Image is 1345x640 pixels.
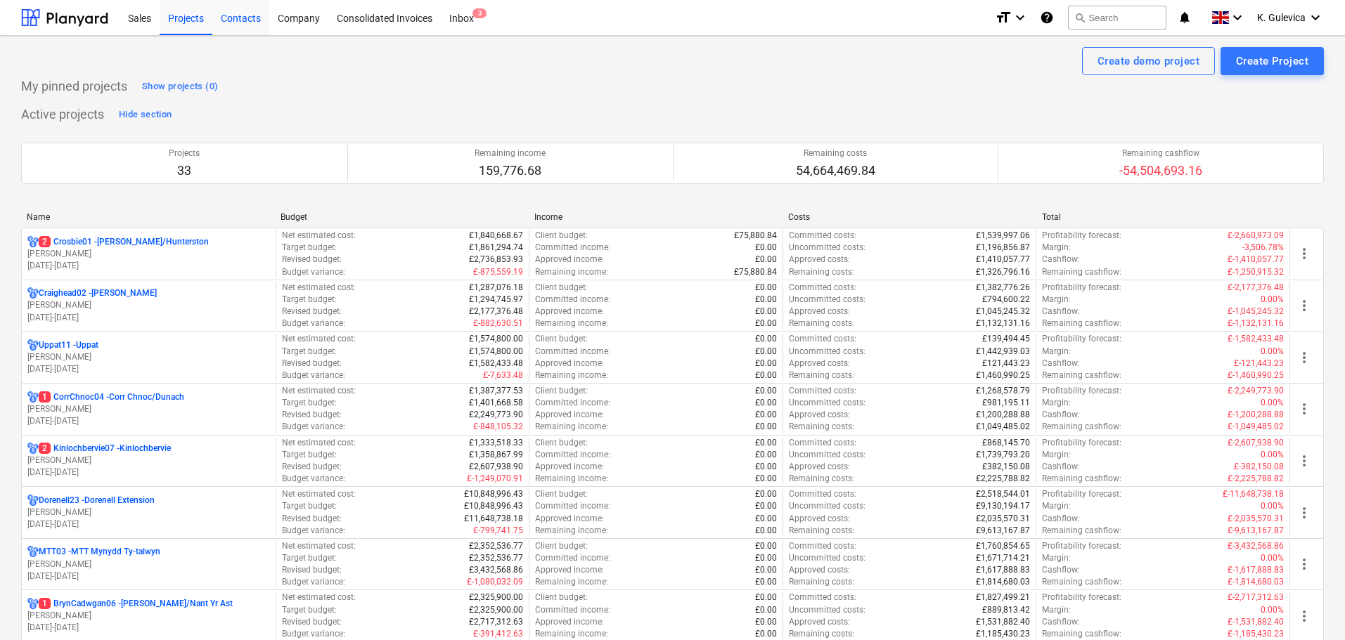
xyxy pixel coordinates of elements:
[976,306,1030,318] p: £1,045,245.32
[789,500,865,512] p: Uncommitted costs :
[535,409,604,421] p: Approved income :
[1042,540,1121,552] p: Profitability forecast :
[535,488,588,500] p: Client budget :
[1042,318,1121,329] p: Remaining cashflow :
[1296,245,1313,262] span: more_vert
[469,306,523,318] p: £2,177,376.48
[535,318,608,329] p: Remaining income :
[982,397,1030,409] p: £981,195.11
[169,162,200,179] p: 33
[1234,461,1284,473] p: £-382,150.08
[535,306,604,318] p: Approved income :
[755,294,777,306] p: £0.00
[1242,242,1284,254] p: -3,506.78%
[282,370,345,381] p: Budget variance :
[1261,552,1284,564] p: 0.00%
[39,495,155,507] p: Dorenell23 - Dorenell Extension
[1261,449,1284,461] p: 0.00%
[1042,449,1071,461] p: Margin :
[535,437,588,449] p: Client budget :
[39,287,157,299] p: Craighead02 - [PERSON_NAME]
[282,254,342,266] p: Revised budget :
[1229,9,1246,26] i: keyboard_arrow_down
[976,513,1030,525] p: £2,035,570.31
[755,552,777,564] p: £0.00
[1042,421,1121,433] p: Remaining cashflow :
[535,333,588,345] p: Client budget :
[1228,254,1284,266] p: £-1,410,057.77
[789,488,856,500] p: Committed costs :
[1082,47,1215,75] button: Create demo project
[734,266,777,278] p: £75,880.84
[475,162,546,179] p: 159,776.68
[535,500,610,512] p: Committed income :
[282,318,345,329] p: Budget variance :
[282,461,342,473] p: Revised budget :
[469,397,523,409] p: £1,401,668.58
[535,540,588,552] p: Client budget :
[1261,500,1284,512] p: 0.00%
[1042,385,1121,397] p: Profitability forecast :
[976,540,1030,552] p: £1,760,854.65
[1042,254,1080,266] p: Cashflow :
[469,385,523,397] p: £1,387,377.53
[27,299,270,311] p: [PERSON_NAME]
[755,437,777,449] p: £0.00
[976,254,1030,266] p: £1,410,057.77
[27,455,270,466] p: [PERSON_NAME]
[282,552,337,564] p: Target budget :
[282,385,356,397] p: Net estimated cost :
[1296,400,1313,417] span: more_vert
[734,230,777,242] p: £75,880.84
[282,358,342,370] p: Revised budget :
[464,500,523,512] p: £10,848,996.43
[1307,9,1324,26] i: keyboard_arrow_down
[535,266,608,278] p: Remaining income :
[282,242,337,254] p: Target budget :
[1296,452,1313,469] span: more_vert
[282,473,345,485] p: Budget variance :
[1042,461,1080,473] p: Cashflow :
[976,488,1030,500] p: £2,518,544.01
[1296,556,1313,573] span: more_vert
[473,525,523,537] p: £-799,741.75
[1042,473,1121,485] p: Remaining cashflow :
[469,346,523,358] p: £1,574,800.00
[282,230,356,242] p: Net estimated cost :
[755,346,777,358] p: £0.00
[789,282,856,294] p: Committed costs :
[27,212,269,222] div: Name
[39,546,160,558] p: MTT03 - MTT Mynydd Ty-talwyn
[27,363,270,375] p: [DATE] - [DATE]
[1042,488,1121,500] p: Profitability forecast :
[1221,47,1324,75] button: Create Project
[1228,266,1284,278] p: £-1,250,915.32
[1042,500,1071,512] p: Margin :
[39,391,184,403] p: CorrChnoc04 - Corr Chnoc/Dunach
[789,437,856,449] p: Committed costs :
[1042,306,1080,318] p: Cashflow :
[535,358,604,370] p: Approved income :
[1178,9,1192,26] i: notifications
[1068,6,1166,30] button: Search
[755,473,777,485] p: £0.00
[139,75,221,98] button: Show projects (0)
[535,473,608,485] p: Remaining income :
[1042,282,1121,294] p: Profitability forecast :
[755,318,777,329] p: £0.00
[796,162,875,179] p: 54,664,469.84
[1042,294,1071,306] p: Margin :
[789,230,856,242] p: Committed costs :
[789,242,865,254] p: Uncommitted costs :
[755,385,777,397] p: £0.00
[789,513,850,525] p: Approved costs :
[282,513,342,525] p: Revised budget :
[976,525,1030,537] p: £9,613,167.87
[282,266,345,278] p: Budget variance :
[789,358,850,370] p: Approved costs :
[1042,552,1071,564] p: Margin :
[1228,333,1284,345] p: £-1,582,433.48
[27,287,39,299] div: Project has multi currencies enabled
[789,385,856,397] p: Committed costs :
[1042,242,1071,254] p: Margin :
